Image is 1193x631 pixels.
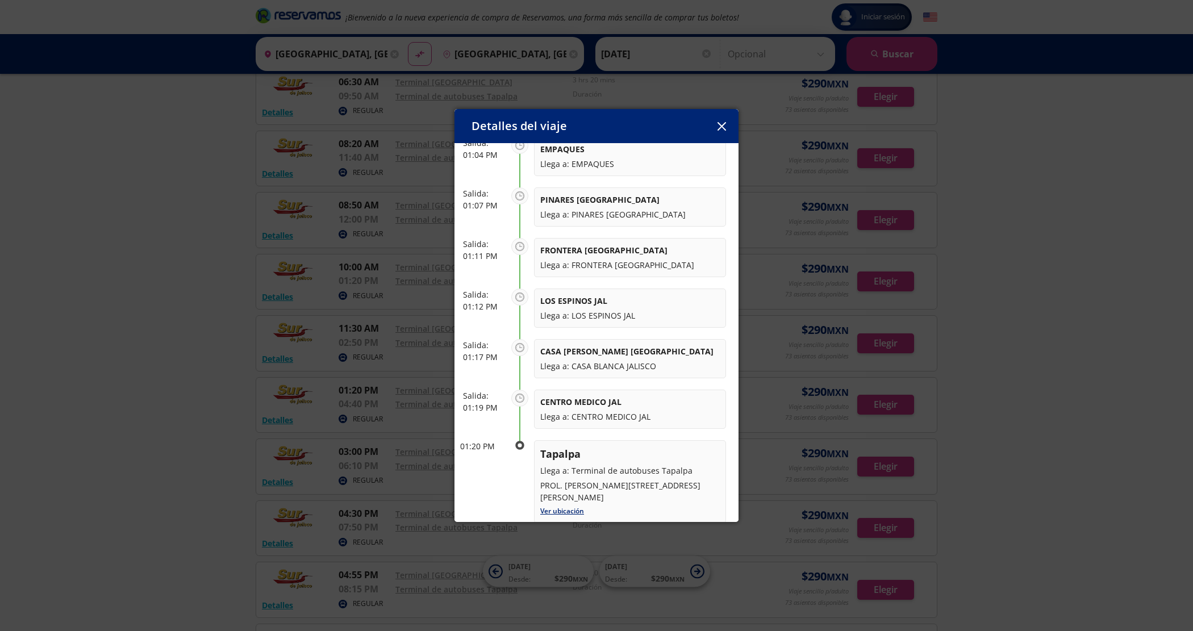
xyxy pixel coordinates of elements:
p: Llega a: PINARES [GEOGRAPHIC_DATA] [540,208,720,220]
p: EMPAQUES [540,143,720,155]
p: 01:20 PM [460,440,506,452]
p: 01:07 PM [463,199,506,211]
p: FRONTERA [GEOGRAPHIC_DATA] [540,244,720,256]
p: PROL. [PERSON_NAME][STREET_ADDRESS][PERSON_NAME] [540,479,720,503]
p: Salida: [463,390,506,402]
p: Llega a: FRONTERA [GEOGRAPHIC_DATA] [540,259,720,271]
p: Llega a: LOS ESPINOS JAL [540,310,720,321]
p: PINARES [GEOGRAPHIC_DATA] [540,194,720,206]
p: Salida: [463,339,506,351]
p: 01:04 PM [463,149,506,161]
p: 01:19 PM [463,402,506,413]
p: Llega a: EMPAQUES [540,158,720,170]
p: Llega a: CASA BLANCA JALISCO [540,360,720,372]
p: Llega a: CENTRO MEDICO JAL [540,411,720,423]
p: Salida: [463,289,506,300]
p: 01:11 PM [463,250,506,262]
p: Salida: [463,187,506,199]
p: Llega a: Terminal de autobuses Tapalpa [540,465,720,477]
p: 01:17 PM [463,351,506,363]
p: CENTRO MEDICO JAL [540,396,720,408]
p: 01:12 PM [463,300,506,312]
a: Ver ubicación [540,506,584,516]
p: Salida: [463,238,506,250]
p: Detalles del viaje [472,118,567,135]
p: Tapalpa [540,446,720,462]
p: Salida: [463,137,506,149]
p: LOS ESPINOS JAL [540,295,720,307]
p: CASA [PERSON_NAME] [GEOGRAPHIC_DATA] [540,345,720,357]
